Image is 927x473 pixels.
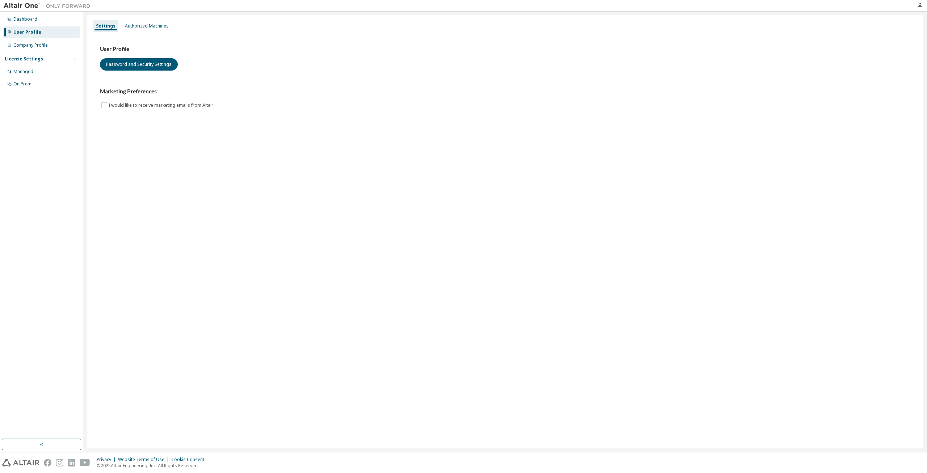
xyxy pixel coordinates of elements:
[96,23,116,29] div: Settings
[118,457,171,463] div: Website Terms of Use
[2,459,39,466] img: altair_logo.svg
[4,2,94,9] img: Altair One
[44,459,51,466] img: facebook.svg
[13,16,37,22] div: Dashboard
[68,459,75,466] img: linkedin.svg
[13,42,48,48] div: Company Profile
[171,457,209,463] div: Cookie Consent
[100,58,178,71] button: Password and Security Settings
[56,459,63,466] img: instagram.svg
[100,88,910,95] h3: Marketing Preferences
[5,56,43,62] div: License Settings
[13,81,32,87] div: On Prem
[97,457,118,463] div: Privacy
[97,463,209,469] p: © 2025 Altair Engineering, Inc. All Rights Reserved.
[100,46,910,53] h3: User Profile
[125,23,169,29] div: Authorized Machines
[13,29,41,35] div: User Profile
[13,69,33,75] div: Managed
[109,101,215,110] label: I would like to receive marketing emails from Altair
[80,459,90,466] img: youtube.svg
